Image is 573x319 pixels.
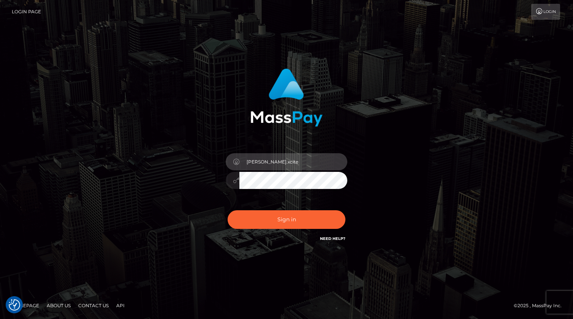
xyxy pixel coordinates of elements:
a: Contact Us [75,300,112,311]
a: API [113,300,128,311]
a: Need Help? [320,236,345,241]
div: © 2025 , MassPay Inc. [514,302,567,310]
a: Login Page [12,4,41,20]
img: Revisit consent button [9,299,20,311]
input: Username... [239,153,347,170]
button: Sign in [228,210,345,229]
a: Login [531,4,560,20]
a: About Us [44,300,74,311]
a: Homepage [8,300,42,311]
button: Consent Preferences [9,299,20,311]
img: MassPay Login [250,68,323,127]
